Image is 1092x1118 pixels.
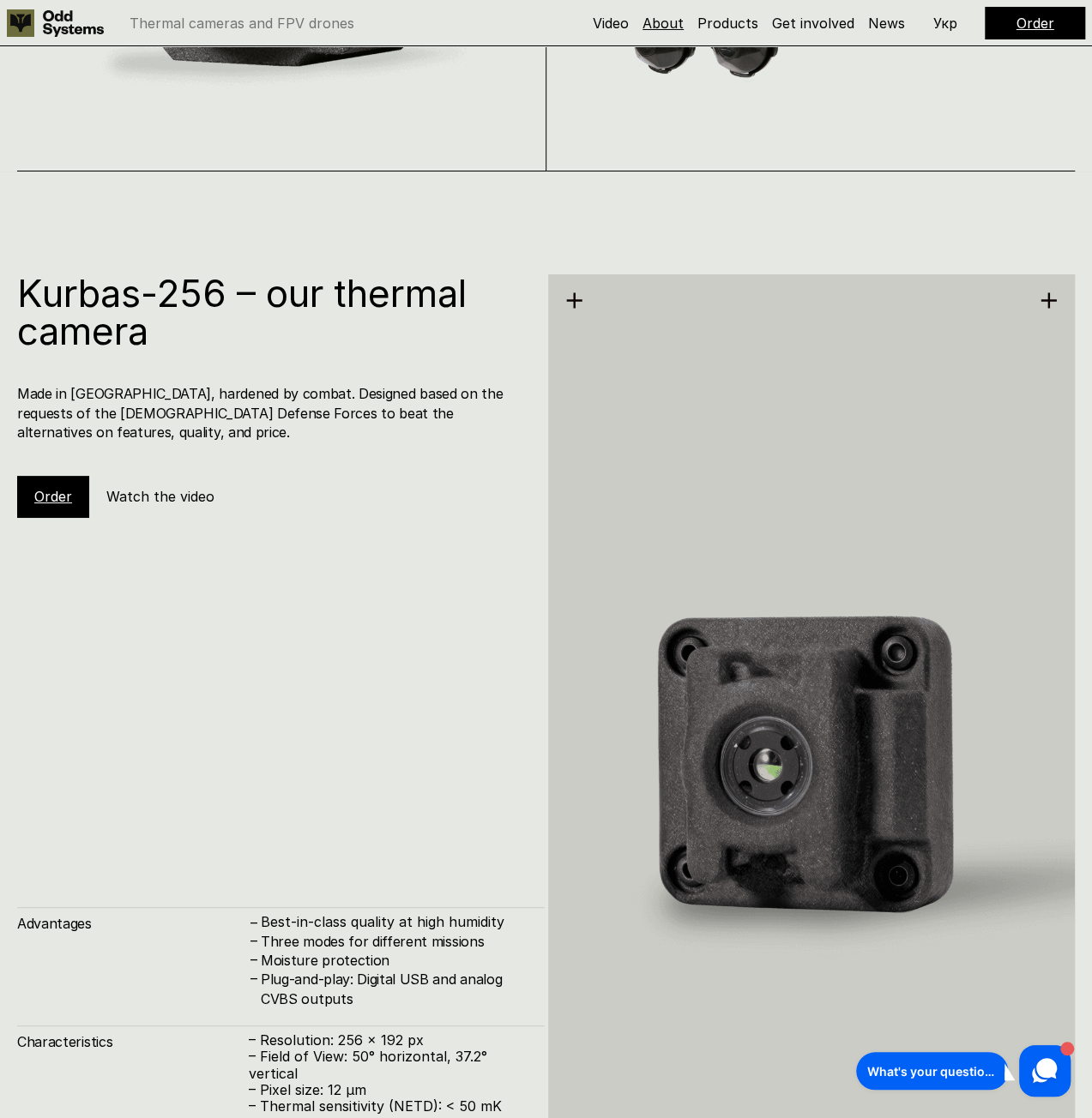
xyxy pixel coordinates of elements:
[261,932,528,951] h4: Three modes for different missions
[250,950,257,969] h4: –
[643,15,684,32] a: About
[868,15,905,32] a: News
[261,951,528,970] h4: Moisture protection
[249,1098,528,1115] p: – Thermal sensitivity (NETD): < 50 mK
[697,15,758,32] a: Products
[17,274,528,350] h1: Kurbas-256 – our thermal camera
[17,914,249,933] h4: Advantages
[1017,15,1054,32] a: Order
[772,15,854,32] a: Get involved
[250,912,257,931] h4: –
[593,15,629,32] a: Video
[17,1032,249,1051] h4: Characteristics
[250,969,257,988] h4: –
[106,487,214,506] h5: Watch the video
[852,1041,1075,1101] iframe: HelpCrunch
[261,914,528,930] p: Best-in-class quality at high humidity
[249,1032,528,1049] p: – Resolution: 256 x 192 px
[250,930,257,949] h4: –
[933,16,957,30] p: Укр
[249,1049,528,1081] p: – Field of View: 50° horizontal, 37.2° vertical
[249,1082,528,1098] p: – Pixel size: 12 µm
[261,970,528,1008] h4: Plug-and-play: Digital USB and analog CVBS outputs
[130,16,354,30] p: Thermal cameras and FPV drones
[17,384,528,442] h4: Made in [GEOGRAPHIC_DATA], hardened by combat. Designed based on the requests of the [DEMOGRAPHIC...
[34,488,72,505] a: Order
